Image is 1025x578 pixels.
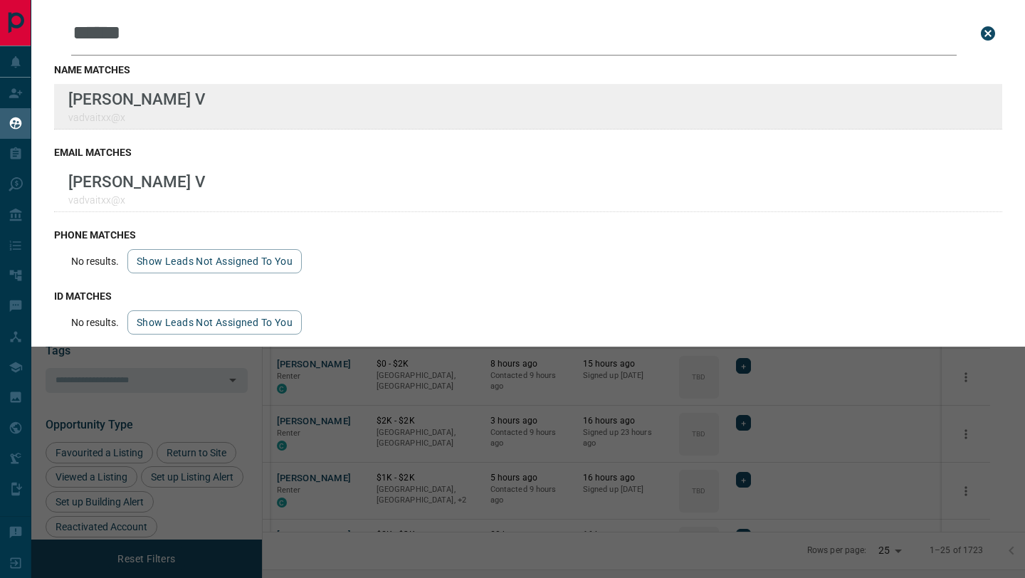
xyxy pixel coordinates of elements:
[68,90,205,108] p: [PERSON_NAME] V
[68,172,205,191] p: [PERSON_NAME] V
[68,112,205,123] p: vadvaitxx@x
[974,19,1002,48] button: close search bar
[54,147,1002,158] h3: email matches
[71,317,119,328] p: No results.
[54,64,1002,75] h3: name matches
[71,256,119,267] p: No results.
[54,229,1002,241] h3: phone matches
[54,290,1002,302] h3: id matches
[127,310,302,335] button: show leads not assigned to you
[68,194,205,206] p: vadvaitxx@x
[127,249,302,273] button: show leads not assigned to you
